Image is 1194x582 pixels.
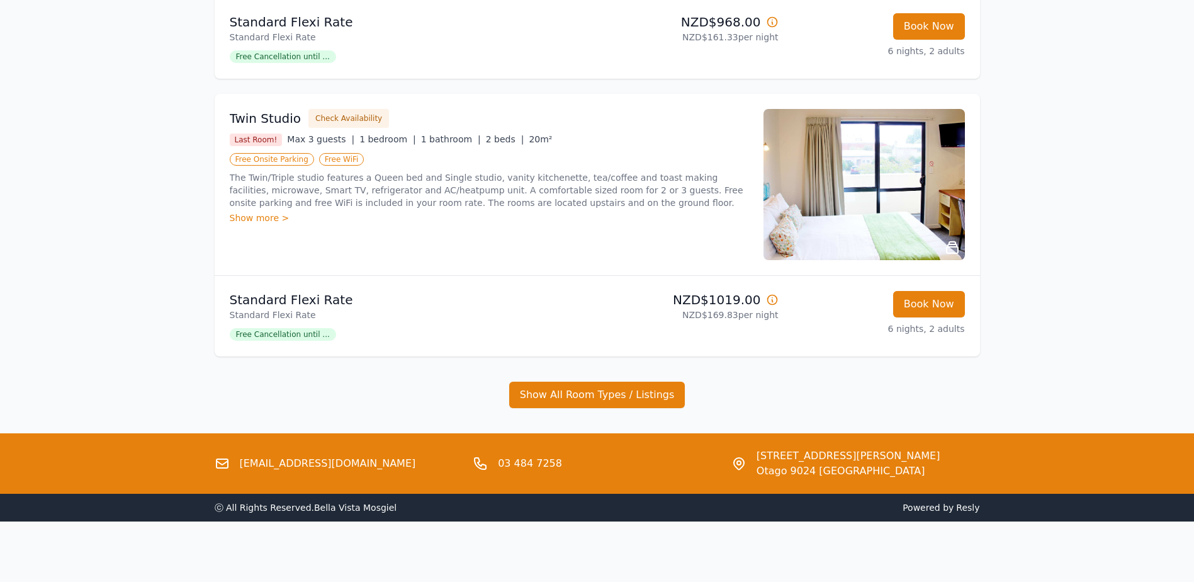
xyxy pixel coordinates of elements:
p: Standard Flexi Rate [230,309,592,321]
p: NZD$1019.00 [602,291,779,309]
span: Free Cancellation until ... [230,328,336,341]
p: NZD$169.83 per night [602,309,779,321]
a: [EMAIL_ADDRESS][DOMAIN_NAME] [240,456,416,471]
span: Otago 9024 [GEOGRAPHIC_DATA] [757,464,940,479]
p: NZD$161.33 per night [602,31,779,43]
p: Standard Flexi Rate [230,13,592,31]
span: Max 3 guests | [287,134,354,144]
a: Resly [956,503,979,513]
span: Powered by [602,501,980,514]
span: Free WiFi [319,153,364,166]
span: Last Room! [230,134,283,146]
button: Show All Room Types / Listings [509,382,685,408]
h3: Twin Studio [230,110,301,127]
button: Book Now [893,13,965,40]
span: ⓒ All Rights Reserved. Bella Vista Mosgiel [215,503,397,513]
span: 20m² [529,134,552,144]
span: 1 bedroom | [359,134,416,144]
button: Book Now [893,291,965,317]
p: The Twin/Triple studio features a Queen bed and Single studio, vanity kitchenette, tea/coffee and... [230,171,748,209]
span: 1 bathroom | [421,134,481,144]
p: Standard Flexi Rate [230,291,592,309]
p: Standard Flexi Rate [230,31,592,43]
a: 03 484 7258 [498,456,562,471]
p: 6 nights, 2 adults [789,322,965,335]
span: Free Cancellation until ... [230,50,336,63]
div: Show more > [230,212,748,224]
span: [STREET_ADDRESS][PERSON_NAME] [757,448,940,464]
span: 2 beds | [486,134,524,144]
p: NZD$968.00 [602,13,779,31]
span: Free Onsite Parking [230,153,314,166]
button: Check Availability [308,109,389,128]
p: 6 nights, 2 adults [789,45,965,57]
